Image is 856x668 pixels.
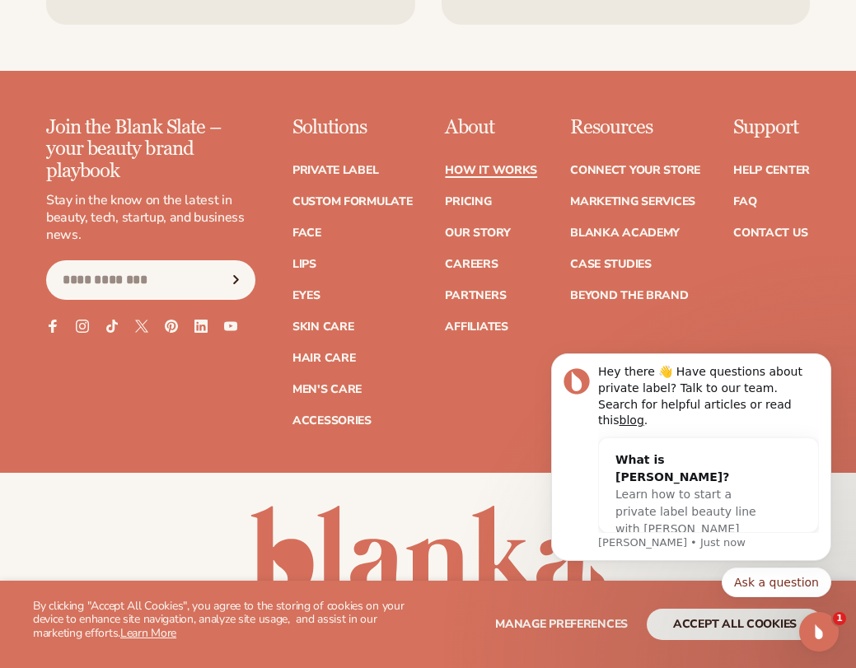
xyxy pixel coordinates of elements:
p: By clicking "Accept All Cookies", you agree to the storing of cookies on your device to enhance s... [33,600,428,641]
span: Manage preferences [495,616,628,632]
a: Hair Care [292,353,355,364]
a: Beyond the brand [570,290,689,301]
p: Resources [570,117,700,138]
a: Lips [292,259,316,270]
a: FAQ [733,196,756,208]
a: Contact Us [733,227,807,239]
a: Private label [292,165,378,176]
iframe: Intercom notifications message [526,339,856,607]
p: About [445,117,537,138]
a: Case Studies [570,259,652,270]
p: Stay in the know on the latest in beauty, tech, startup, and business news. [46,192,255,243]
a: Affiliates [445,321,508,333]
a: Face [292,227,321,239]
a: Help Center [733,165,810,176]
span: 1 [833,612,846,625]
button: Subscribe [218,260,255,300]
a: Marketing services [570,196,695,208]
iframe: Intercom live chat [799,612,839,652]
a: Skin Care [292,321,353,333]
a: Careers [445,259,498,270]
a: Men's Care [292,384,362,395]
a: Partners [445,290,506,301]
a: Learn More [120,625,176,641]
a: Blanka Academy [570,227,680,239]
a: Our Story [445,227,510,239]
a: Eyes [292,290,320,301]
button: accept all cookies [647,609,823,640]
p: Join the Blank Slate – your beauty brand playbook [46,117,255,182]
a: Accessories [292,415,372,427]
p: Support [733,117,810,138]
a: Custom formulate [292,196,413,208]
a: Connect your store [570,165,700,176]
a: How It Works [445,165,537,176]
p: Solutions [292,117,413,138]
button: Manage preferences [495,609,628,640]
a: Pricing [445,196,491,208]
